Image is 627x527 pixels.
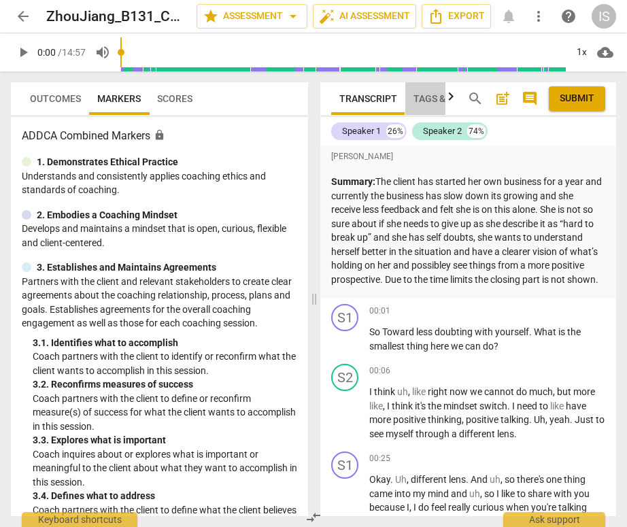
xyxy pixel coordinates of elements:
div: Keyboard shortcuts [22,512,137,527]
span: more_vert [530,8,547,24]
span: What [534,326,558,337]
span: comment [522,90,538,107]
span: feel [431,502,448,513]
span: do [516,386,529,397]
span: Filler word [412,386,428,397]
span: with [475,326,495,337]
span: thinking [428,414,462,425]
span: here [430,341,451,352]
span: arrow_drop_down [285,8,301,24]
div: 3. 1. Identifies what to accomplish [33,336,297,350]
span: one [546,474,564,485]
span: to [517,488,528,499]
span: . [390,474,395,485]
div: 3. 2. Reconfirms measures of success [33,377,297,392]
span: share [528,488,554,499]
span: mindset [443,401,479,411]
span: to [539,401,550,411]
span: [PERSON_NAME] [331,151,393,163]
span: And [471,474,490,485]
span: talking [501,414,529,425]
span: do [418,502,431,513]
span: smallest [369,341,407,352]
button: Search [464,88,486,109]
span: need [517,401,539,411]
span: more [573,386,595,397]
span: switch [479,401,507,411]
button: Add summary [492,88,513,109]
span: my [413,488,428,499]
span: see [369,428,386,439]
span: do [483,341,494,352]
span: right [428,386,450,397]
span: can [465,341,483,352]
span: play_arrow [15,44,31,61]
p: 1. Demonstrates Ethical Practice [37,155,178,169]
span: there's [517,474,546,485]
span: cannot [484,386,516,397]
span: compare_arrows [305,509,322,526]
span: , [462,414,466,425]
span: talking [558,502,587,513]
div: Change speaker [331,304,358,331]
span: I [407,502,409,513]
span: yeah [549,414,570,425]
span: you're [531,502,558,513]
div: 74% [467,124,486,138]
span: we [451,341,465,352]
span: much [529,386,553,397]
p: Coach partners with the client to define or reconfirm measure(s) of success for what the client w... [33,392,297,434]
span: like [501,488,517,499]
span: Assessment [203,8,301,24]
span: doubting [435,326,475,337]
button: Play [11,40,35,65]
span: Filler word [369,401,383,411]
button: Volume [90,40,115,65]
button: Show/Hide comments [519,88,541,109]
div: Speaker 1 [342,124,381,138]
span: thing [407,341,430,352]
span: arrow_back [15,8,31,24]
span: Just [575,414,596,425]
span: lens [497,428,514,439]
span: cloud_download [597,44,613,61]
span: Filler word [395,474,407,485]
span: . [507,401,512,411]
span: we [470,386,484,397]
span: yourself [495,326,529,337]
button: Export [422,4,491,29]
span: lens [449,474,466,485]
span: 00:06 [369,365,390,377]
span: post_add [494,90,511,107]
span: AI Assessment [319,8,410,24]
span: , [501,474,505,485]
div: Change speaker [331,452,358,479]
span: different [411,474,449,485]
div: Speaker 2 [423,124,462,138]
a: Help [556,4,581,29]
span: , [407,474,411,485]
p: The client has started her own business for a year and currently the business has slow down its g... [331,175,605,286]
span: less [416,326,435,337]
span: you [574,488,590,499]
span: I [413,502,418,513]
span: think [392,401,415,411]
button: AI Assessment [313,4,416,29]
span: now [450,386,470,397]
span: Uh [534,414,545,425]
p: Develops and maintains a mindset that is open, curious, flexible and client-centered. [22,222,297,250]
span: So [369,326,382,337]
span: thinking [459,516,495,527]
span: to [596,414,605,425]
span: thing [564,474,586,485]
span: positive [466,414,501,425]
div: Ask support [503,512,605,527]
span: Filler word [469,488,480,499]
span: think [374,386,397,397]
button: Assessment [197,4,307,29]
span: Filler word [490,474,501,485]
span: Toward [382,326,416,337]
span: mind [428,488,451,499]
span: / 14:57 [58,47,86,58]
span: , [409,502,413,513]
